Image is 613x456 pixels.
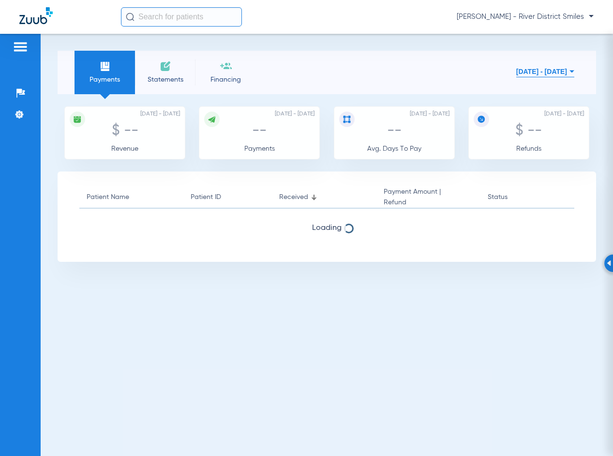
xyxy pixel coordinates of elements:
button: [DATE] - [DATE] [516,62,574,81]
span: Refunds [516,145,541,152]
img: icon [477,115,486,124]
span: Payments [82,75,128,85]
img: Zuub Logo [19,7,53,24]
div: Status [488,192,552,202]
div: Payment Amount |Refund [384,186,473,208]
div: Received [279,192,308,202]
span: Refund [384,197,441,208]
span: Financing [203,75,249,85]
span: Statements [142,75,188,85]
img: icon [343,115,351,124]
span: Revenue [111,145,138,152]
span: [DATE] - [DATE] [140,109,180,119]
img: Search Icon [126,13,135,21]
img: icon [208,115,216,124]
img: hamburger-icon [13,41,28,53]
div: Patient Name [87,192,176,202]
span: -- [252,124,267,138]
div: Patient ID [191,192,221,202]
div: Status [488,192,508,202]
span: $ -- [515,124,542,138]
div: Payment Amount | [384,186,441,208]
img: icon [73,115,82,124]
img: financing icon [220,60,232,72]
div: Received [279,192,369,202]
img: invoices icon [160,60,171,72]
input: Search for patients [121,7,242,27]
span: [DATE] - [DATE] [275,109,314,119]
span: -- [387,124,402,138]
span: [PERSON_NAME] - River District Smiles [457,12,594,22]
span: Avg. Days To Pay [367,145,421,152]
span: [DATE] - [DATE] [544,109,584,119]
img: payments icon [99,60,111,72]
div: Patient ID [191,192,265,202]
span: $ -- [112,124,138,138]
img: Arrow [607,260,611,266]
span: [DATE] - [DATE] [410,109,449,119]
div: Patient Name [87,192,129,202]
span: Payments [244,145,275,152]
span: Loading [79,223,574,233]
